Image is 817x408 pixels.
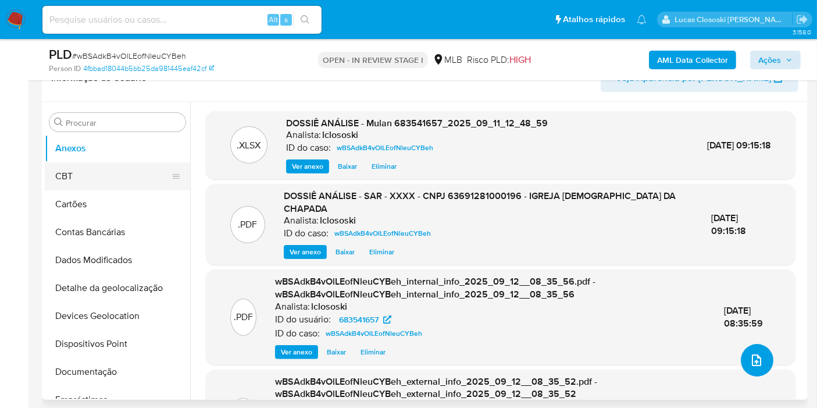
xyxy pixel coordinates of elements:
button: Ver anexo [284,245,327,259]
h6: lclososki [322,129,358,141]
span: Eliminar [369,246,394,258]
button: upload-file [741,344,773,377]
span: wBSAdkB4vOlLEofNleuCYBeh_internal_info_2025_09_12__08_35_56.pdf - wBSAdkB4vOlLEofNleuCYBeh_intern... [275,275,595,301]
span: wBSAdkB4vOlLEofNleuCYBeh [337,141,433,155]
b: Person ID [49,63,81,74]
button: Documentação [45,358,190,386]
a: wBSAdkB4vOlLEofNleuCYBeh [321,327,427,340]
span: Ver anexo [281,346,312,358]
b: PLD [49,45,72,63]
button: Dispositivos Point [45,330,190,358]
a: Notificações [637,15,647,24]
span: Eliminar [361,346,386,358]
span: [DATE] 09:15:18 [707,139,771,152]
button: Ações [750,51,801,69]
span: wBSAdkB4vOlLEofNleuCYBeh [334,226,431,240]
span: Alt [269,14,278,25]
span: # wBSAdkB4vOlLEofNleuCYBeh [72,50,186,62]
p: Analista: [275,301,310,313]
button: Dados Modificados [45,246,190,274]
input: Procurar [66,118,181,128]
a: wBSAdkB4vOlLEofNleuCYBeh [332,141,438,155]
button: Baixar [332,159,363,173]
p: .XLSX [237,139,261,152]
button: Anexos [45,134,190,162]
p: OPEN - IN REVIEW STAGE I [318,52,428,68]
span: Atalhos rápidos [563,13,625,26]
p: lucas.clososki@mercadolivre.com [675,14,793,25]
button: search-icon [293,12,317,28]
h6: lclososki [311,301,347,313]
span: wBSAdkB4vOlLEofNleuCYBeh_external_info_2025_09_12__08_35_52.pdf - wBSAdkB4vOlLEofNleuCYBeh_extern... [275,375,597,401]
span: DOSSIÊ ANÁLISE - SAR - XXXX - CNPJ 63691281000196 - IGREJA [DEMOGRAPHIC_DATA] DA CHAPADA [284,189,676,215]
span: Ver anexo [292,161,323,172]
span: Risco PLD: [467,54,531,66]
span: Baixar [336,246,355,258]
span: s [284,14,288,25]
button: Devices Geolocation [45,302,190,330]
a: 683541657 [332,313,398,327]
p: ID do caso: [284,228,329,239]
b: AML Data Collector [657,51,728,69]
span: 3.158.0 [793,27,811,37]
span: Baixar [338,161,357,172]
p: .PDF [234,311,253,324]
button: AML Data Collector [649,51,736,69]
span: HIGH [509,53,531,66]
p: Analista: [286,129,321,141]
span: Eliminar [372,161,397,172]
div: MLB [433,54,462,66]
span: Baixar [327,346,346,358]
button: Cartões [45,190,190,218]
span: [DATE] 08:35:59 [724,304,763,330]
button: Eliminar [355,345,391,359]
button: Procurar [54,118,63,127]
a: Sair [796,13,808,26]
span: Ver anexo [290,246,321,258]
span: Ações [758,51,781,69]
p: ID do usuário: [275,314,331,325]
button: CBT [45,162,181,190]
h1: Informação do Usuário [51,72,147,84]
h6: lclososki [320,215,356,226]
p: .PDF [238,218,257,231]
button: Detalhe da geolocalização [45,274,190,302]
p: ID do caso: [275,328,320,339]
span: wBSAdkB4vOlLEofNleuCYBeh [326,327,422,340]
span: DOSSIÊ ANÁLISE - Mulan 683541657_2025_09_11_12_48_59 [286,116,548,130]
span: 683541657 [339,313,379,327]
button: Eliminar [363,245,400,259]
input: Pesquise usuários ou casos... [42,12,322,27]
a: wBSAdkB4vOlLEofNleuCYBeh [330,226,436,240]
button: Ver anexo [275,345,318,359]
button: Ver anexo [286,159,329,173]
p: ID do caso: [286,142,331,154]
span: [DATE] 09:15:18 [711,211,746,237]
button: Baixar [321,345,352,359]
a: 4fbbad18044b5bb25da981445eaf42cf [83,63,214,74]
p: Analista: [284,215,319,226]
button: Eliminar [366,159,402,173]
button: Contas Bancárias [45,218,190,246]
button: Baixar [330,245,361,259]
